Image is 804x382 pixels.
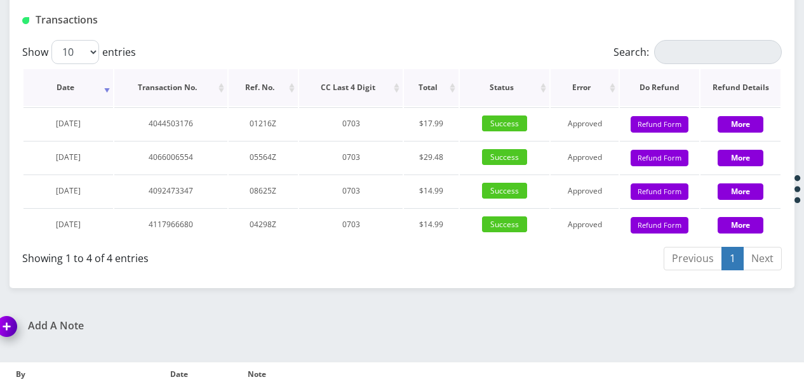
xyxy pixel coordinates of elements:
[631,150,688,167] button: Refund Form
[404,69,459,106] th: Total: activate to sort column ascending
[51,40,99,64] select: Showentries
[482,183,527,199] span: Success
[404,208,459,240] td: $14.99
[631,217,688,234] button: Refund Form
[482,149,527,165] span: Success
[229,141,298,173] td: 05564Z
[631,116,688,133] button: Refund Form
[114,69,227,106] th: Transaction No.: activate to sort column ascending
[551,69,618,106] th: Error: activate to sort column ascending
[551,208,618,240] td: Approved
[56,185,81,196] span: [DATE]
[551,107,618,140] td: Approved
[551,175,618,207] td: Approved
[299,107,403,140] td: 0703
[718,116,763,133] button: More
[718,183,763,200] button: More
[551,141,618,173] td: Approved
[229,107,298,140] td: 01216Z
[721,247,744,270] a: 1
[404,141,459,173] td: $29.48
[299,69,403,106] th: CC Last 4 Digit: activate to sort column ascending
[299,208,403,240] td: 0703
[700,69,781,106] th: Refund Details
[654,40,782,64] input: Search:
[56,118,81,129] span: [DATE]
[482,115,527,131] span: Success
[114,141,227,173] td: 4066006554
[299,141,403,173] td: 0703
[114,175,227,207] td: 4092473347
[299,175,403,207] td: 0703
[613,40,782,64] label: Search:
[404,175,459,207] td: $14.99
[56,219,81,230] span: [DATE]
[718,150,763,166] button: More
[664,247,722,270] a: Previous
[114,107,227,140] td: 4044503176
[22,246,392,266] div: Showing 1 to 4 of 4 entries
[22,40,136,64] label: Show entries
[229,69,298,106] th: Ref. No.: activate to sort column ascending
[229,208,298,240] td: 04298Z
[56,152,81,162] span: [DATE]
[743,247,782,270] a: Next
[620,69,700,106] th: Do Refund
[114,208,227,240] td: 4117966680
[631,183,688,201] button: Refund Form
[482,216,527,232] span: Success
[22,17,29,24] img: Transactions
[404,107,459,140] td: $17.99
[718,217,763,234] button: More
[229,175,298,207] td: 08625Z
[23,69,113,106] th: Date: activate to sort column ascending
[22,14,263,26] h1: Transactions
[460,69,549,106] th: Status: activate to sort column ascending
